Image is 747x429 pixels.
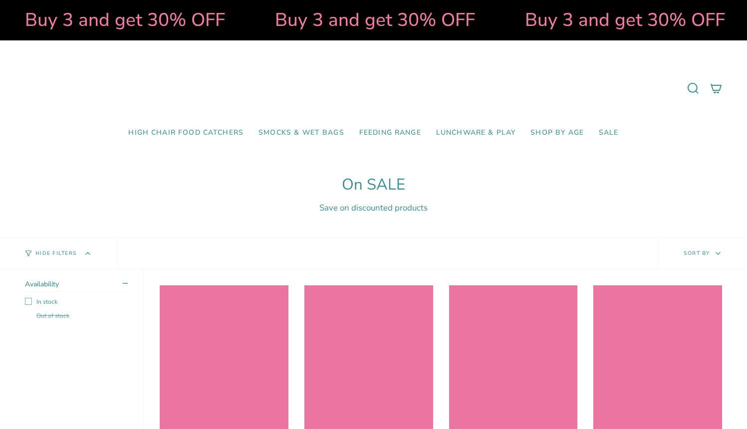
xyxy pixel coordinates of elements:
span: Lunchware & Play [436,129,515,137]
span: Feeding Range [359,129,421,137]
a: Shop by Age [523,121,591,145]
span: SALE [599,129,619,137]
h1: On SALE [25,176,722,194]
label: In stock [25,298,128,306]
a: Feeding Range [352,121,429,145]
a: Mumma’s Little Helpers [287,55,460,121]
a: SALE [591,121,626,145]
span: Sort by [684,249,710,257]
button: Sort by [658,238,747,269]
span: Hide Filters [35,251,77,256]
a: Lunchware & Play [429,121,523,145]
span: Availability [25,279,59,289]
span: High Chair Food Catchers [128,129,244,137]
a: High Chair Food Catchers [121,121,251,145]
strong: Buy 3 and get 30% OFF [23,7,224,32]
summary: Availability [25,279,128,292]
span: Shop by Age [530,129,584,137]
strong: Buy 3 and get 30% OFF [523,7,724,32]
span: Smocks & Wet Bags [258,129,344,137]
strong: Buy 3 and get 30% OFF [273,7,474,32]
a: Smocks & Wet Bags [251,121,352,145]
div: Save on discounted products [25,202,722,214]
